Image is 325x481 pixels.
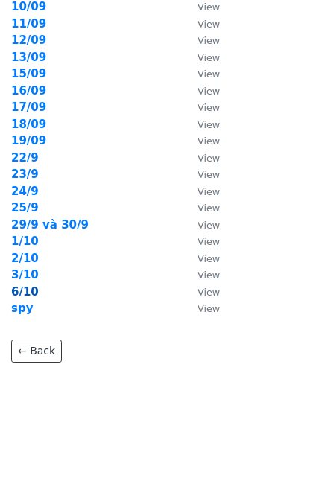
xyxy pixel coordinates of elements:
a: View [183,168,220,181]
a: View [183,252,220,265]
a: 11/09 [11,17,46,31]
small: View [198,119,220,130]
small: View [198,69,220,80]
iframe: Chat Widget [250,410,325,481]
a: View [183,101,220,114]
a: 22/9 [11,151,39,165]
small: View [198,102,220,113]
a: 25/9 [11,201,39,214]
a: View [183,201,220,214]
a: View [183,218,220,232]
a: View [183,285,220,299]
small: View [198,136,220,147]
small: View [198,169,220,180]
small: View [198,186,220,197]
a: View [183,67,220,80]
a: View [183,235,220,248]
a: 3/10 [11,268,39,281]
a: 12/09 [11,34,46,47]
a: View [183,185,220,198]
a: View [183,118,220,131]
a: 1/10 [11,235,39,248]
small: View [198,19,220,30]
small: View [198,86,220,97]
a: 6/10 [11,285,39,299]
a: 17/09 [11,101,46,114]
a: 2/10 [11,252,39,265]
small: View [198,270,220,281]
small: View [198,203,220,214]
a: View [183,268,220,281]
a: View [183,302,220,315]
a: ← Back [11,340,62,363]
small: View [198,153,220,164]
a: 13/09 [11,51,46,64]
a: View [183,17,220,31]
a: 19/09 [11,134,46,147]
a: View [183,51,220,64]
small: View [198,236,220,247]
a: 18/09 [11,118,46,131]
a: View [183,34,220,47]
small: View [198,253,220,264]
small: View [198,303,220,314]
a: 15/09 [11,67,46,80]
a: 23/9 [11,168,39,181]
a: 24/9 [11,185,39,198]
a: 16/09 [11,84,46,98]
small: View [198,1,220,13]
a: 29/9 và 30/9 [11,218,89,232]
a: View [183,134,220,147]
small: View [198,52,220,63]
div: Tiện ích trò chuyện [250,410,325,481]
small: View [198,287,220,298]
a: View [183,84,220,98]
small: View [198,220,220,231]
a: View [183,151,220,165]
small: View [198,35,220,46]
a: spy [11,302,33,315]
